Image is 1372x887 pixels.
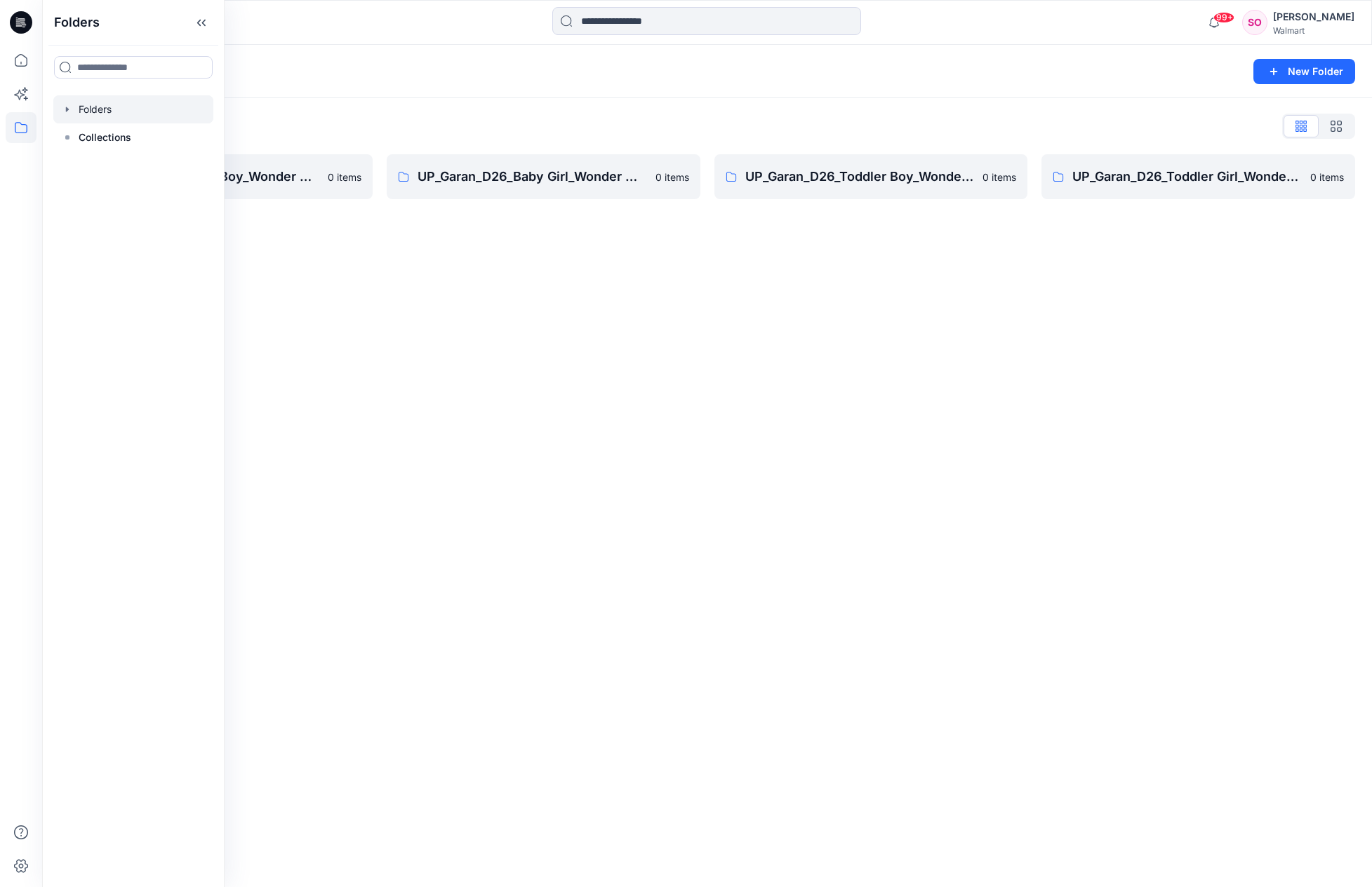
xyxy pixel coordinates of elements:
[983,170,1016,184] p: 0 items
[655,170,689,184] p: 0 items
[387,154,700,199] a: UP_Garan_D26_Baby Girl_Wonder Nation0 items
[714,154,1028,199] a: UP_Garan_D26_Toddler Boy_Wonder_Nation0 items
[328,170,361,184] p: 0 items
[1242,10,1267,35] div: SO
[745,167,975,187] p: UP_Garan_D26_Toddler Boy_Wonder_Nation
[1273,8,1354,25] div: [PERSON_NAME]
[1310,170,1344,184] p: 0 items
[79,129,131,146] p: Collections
[1072,167,1302,187] p: UP_Garan_D26_Toddler Girl_Wonder_Nation
[1253,59,1355,84] button: New Folder
[1273,25,1354,36] div: Walmart
[418,167,647,187] p: UP_Garan_D26_Baby Girl_Wonder Nation
[1041,154,1355,199] a: UP_Garan_D26_Toddler Girl_Wonder_Nation0 items
[1213,12,1234,23] span: 99+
